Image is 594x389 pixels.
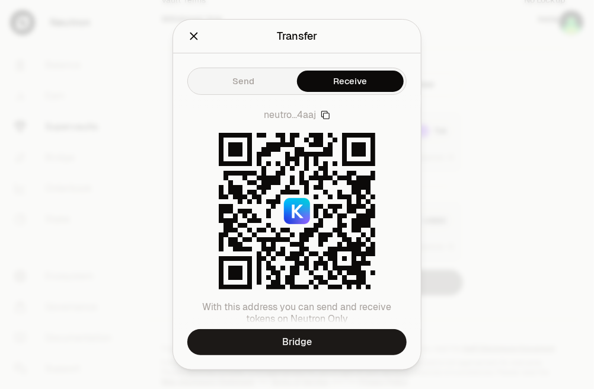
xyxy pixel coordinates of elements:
a: Bridge [187,329,407,355]
button: Send [190,71,297,92]
p: With this address you can send and receive tokens on Neutron Only [187,301,407,325]
button: neutro...4aaj [264,109,330,121]
span: neutro...4aaj [264,109,316,121]
button: Close [187,28,200,44]
button: Receive [297,71,404,92]
div: Transfer [277,28,317,44]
